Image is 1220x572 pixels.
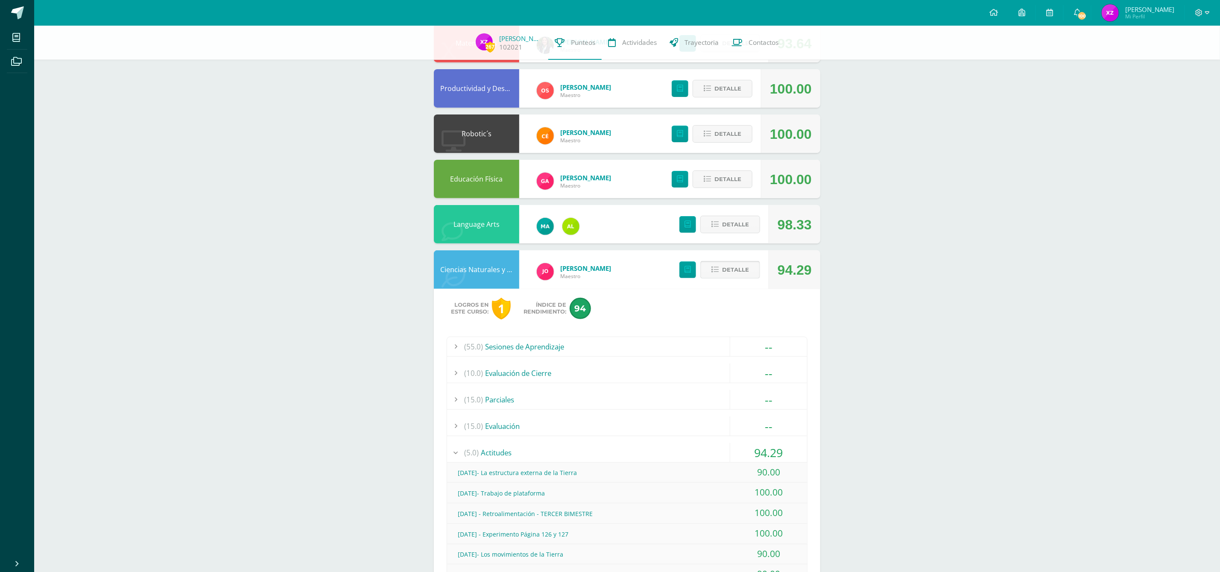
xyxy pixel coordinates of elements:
[537,82,554,99] img: 5d1b5d840bccccd173cb0b83f6027e73.png
[749,38,778,47] span: Contactos
[434,114,519,153] div: Robotic´s
[700,261,760,279] button: Detalle
[560,182,611,189] span: Maestro
[1125,13,1174,20] span: Mi Perfil
[622,38,657,47] span: Actividades
[447,337,807,356] div: Sesiones de Aprendizaje
[499,43,522,52] a: 102021
[447,390,807,409] div: Parciales
[770,160,812,199] div: 100.00
[1102,4,1119,21] img: 3c22831a34b60d797474b5c2badce234.png
[560,91,611,99] span: Maestro
[778,251,812,289] div: 94.29
[447,504,807,523] div: [DATE] - Retroalimentación - TERCER BIMESTRE
[434,69,519,108] div: Productividad y Desarrollo
[447,417,807,436] div: Evaluación
[560,264,611,273] a: [PERSON_NAME]
[464,337,483,356] span: (55.0)
[722,262,749,278] span: Detalle
[562,218,579,235] img: d694d120381c9787321d81f1c295417b.png
[447,484,807,503] div: [DATE]- Trabajo de plataforma
[730,337,807,356] div: --
[548,26,602,60] a: Punteos
[451,302,489,315] span: Logros en este curso:
[492,298,511,320] div: 1
[434,205,519,243] div: Language Arts
[560,273,611,280] span: Maestro
[537,263,554,280] img: b1e1c00dca74b9ce51150cf99b699712.png
[464,390,483,409] span: (15.0)
[700,216,760,233] button: Detalle
[693,125,752,143] button: Detalle
[447,525,807,544] div: [DATE] - Experimento Página 126 y 127
[725,26,785,60] a: Contactos
[714,171,741,187] span: Detalle
[602,26,663,60] a: Actividades
[770,70,812,108] div: 100.00
[447,364,807,383] div: Evaluación de Cierre
[730,544,807,563] div: 90.00
[447,463,807,482] div: [DATE]- La estructura externa de la Tierra
[730,483,807,502] div: 100.00
[464,364,483,383] span: (10.0)
[714,81,741,97] span: Detalle
[476,33,493,50] img: 3c22831a34b60d797474b5c2badce234.png
[778,205,812,244] div: 98.33
[537,127,554,144] img: cc2a7f1041ad554c6209babbe1ad6d28.png
[571,38,595,47] span: Punteos
[524,302,566,315] span: Índice de Rendimiento:
[730,463,807,482] div: 90.00
[570,298,591,319] span: 94
[560,128,611,137] a: [PERSON_NAME]
[499,34,542,43] a: [PERSON_NAME]
[685,38,719,47] span: Trayectoria
[434,250,519,289] div: Ciencias Naturales y Tecnología
[1077,11,1087,21] span: 100
[693,80,752,97] button: Detalle
[434,160,519,198] div: Educación Física
[730,503,807,522] div: 100.00
[730,417,807,436] div: --
[722,217,749,232] span: Detalle
[447,443,807,462] div: Actitudes
[537,173,554,190] img: 8bdaf5dda11d7a15ab02b5028acf736c.png
[560,173,611,182] a: [PERSON_NAME]
[560,83,611,91] a: [PERSON_NAME]
[730,524,807,543] div: 100.00
[464,417,483,436] span: (15.0)
[663,26,725,60] a: Trayectoria
[447,545,807,564] div: [DATE]- Los movimientos de la Tierra
[730,443,807,462] div: 94.29
[486,41,495,52] span: 267
[1125,5,1174,14] span: [PERSON_NAME]
[714,126,741,142] span: Detalle
[730,364,807,383] div: --
[492,298,515,320] a: 1
[730,390,807,409] div: --
[464,443,479,462] span: (5.0)
[560,137,611,144] span: Maestro
[693,170,752,188] button: Detalle
[537,218,554,235] img: abf265f2eb7c6291d551bedc80183517.png
[770,115,812,153] div: 100.00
